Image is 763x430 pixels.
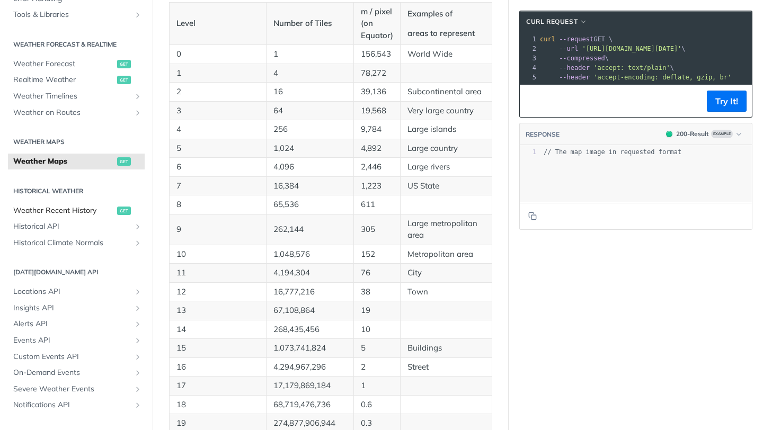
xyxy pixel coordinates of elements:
[711,130,733,138] span: Example
[176,361,259,373] p: 16
[176,199,259,211] p: 8
[361,361,393,373] p: 2
[661,129,747,139] button: 200200-ResultExample
[176,286,259,298] p: 12
[361,6,393,42] p: m / pixel (on Equator)
[117,157,131,166] span: get
[559,45,578,52] span: --url
[525,93,540,109] button: Copy to clipboard
[176,223,259,236] p: 9
[8,203,145,219] a: Weather Recent Historyget
[273,48,347,60] p: 1
[176,417,259,429] p: 19
[361,380,393,392] p: 1
[13,303,131,313] span: Insights API
[8,316,145,332] a: Alerts APIShow subpages for Alerts API
[8,397,145,413] a: Notifications APIShow subpages for Notifications API
[361,67,393,79] p: 78,272
[13,384,131,395] span: Severe Weather Events
[361,267,393,279] p: 76
[707,91,747,112] button: Try It!
[407,8,485,20] p: Examples of
[676,129,709,139] div: 200 - Result
[559,74,590,81] span: --header
[273,248,347,261] p: 1,048,576
[407,105,485,117] p: Very large country
[134,239,142,247] button: Show subpages for Historical Climate Normals
[273,417,347,429] p: 274,877,906,944
[8,235,145,251] a: Historical Climate NormalsShow subpages for Historical Climate Normals
[559,55,605,62] span: --compressed
[273,67,347,79] p: 4
[117,207,131,215] span: get
[559,35,593,43] span: --request
[520,53,538,63] div: 3
[407,218,485,241] p: Large metropolitan area
[8,7,145,23] a: Tools & LibrariesShow subpages for Tools & Libraries
[13,59,114,69] span: Weather Forecast
[8,105,145,121] a: Weather on RoutesShow subpages for Weather on Routes
[407,361,485,373] p: Street
[520,148,536,157] div: 1
[407,286,485,298] p: Town
[176,342,259,354] p: 15
[582,45,681,52] span: '[URL][DOMAIN_NAME][DATE]'
[407,342,485,354] p: Buildings
[361,417,393,429] p: 0.3
[134,109,142,117] button: Show subpages for Weather on Routes
[8,72,145,88] a: Realtime Weatherget
[8,137,145,147] h2: Weather Maps
[273,17,347,30] p: Number of Tiles
[176,48,259,60] p: 0
[525,129,560,140] button: RESPONSE
[361,142,393,155] p: 4,892
[361,180,393,192] p: 1,223
[13,221,131,232] span: Historical API
[273,180,347,192] p: 16,384
[176,161,259,173] p: 6
[666,131,672,137] span: 200
[273,286,347,298] p: 16,777,216
[176,142,259,155] p: 5
[176,267,259,279] p: 11
[13,91,131,102] span: Weather Timelines
[134,11,142,19] button: Show subpages for Tools & Libraries
[8,349,145,365] a: Custom Events APIShow subpages for Custom Events API
[407,28,485,40] p: areas to represent
[273,399,347,411] p: 68,719,476,736
[407,123,485,136] p: Large islands
[361,248,393,261] p: 152
[520,73,538,82] div: 5
[134,369,142,377] button: Show subpages for On-Demand Events
[13,10,131,20] span: Tools & Libraries
[13,352,131,362] span: Custom Events API
[520,44,538,53] div: 2
[13,335,131,346] span: Events API
[134,92,142,101] button: Show subpages for Weather Timelines
[134,401,142,409] button: Show subpages for Notifications API
[273,324,347,336] p: 268,435,456
[273,304,347,317] p: 67,108,864
[8,267,145,277] h2: [DATE][DOMAIN_NAME] API
[176,180,259,192] p: 7
[8,88,145,104] a: Weather TimelinesShow subpages for Weather Timelines
[8,40,145,49] h2: Weather Forecast & realtime
[134,222,142,231] button: Show subpages for Historical API
[407,248,485,261] p: Metropolitan area
[540,55,609,62] span: \
[176,399,259,411] p: 18
[13,75,114,85] span: Realtime Weather
[176,248,259,261] p: 10
[407,48,485,60] p: World Wide
[593,64,670,71] span: 'accept: text/plain'
[8,365,145,381] a: On-Demand EventsShow subpages for On-Demand Events
[176,304,259,317] p: 13
[176,67,259,79] p: 1
[13,107,131,118] span: Weather on Routes
[522,16,591,27] button: cURL Request
[407,267,485,279] p: City
[176,324,259,336] p: 14
[361,161,393,173] p: 2,446
[361,304,393,317] p: 19
[13,205,114,216] span: Weather Recent History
